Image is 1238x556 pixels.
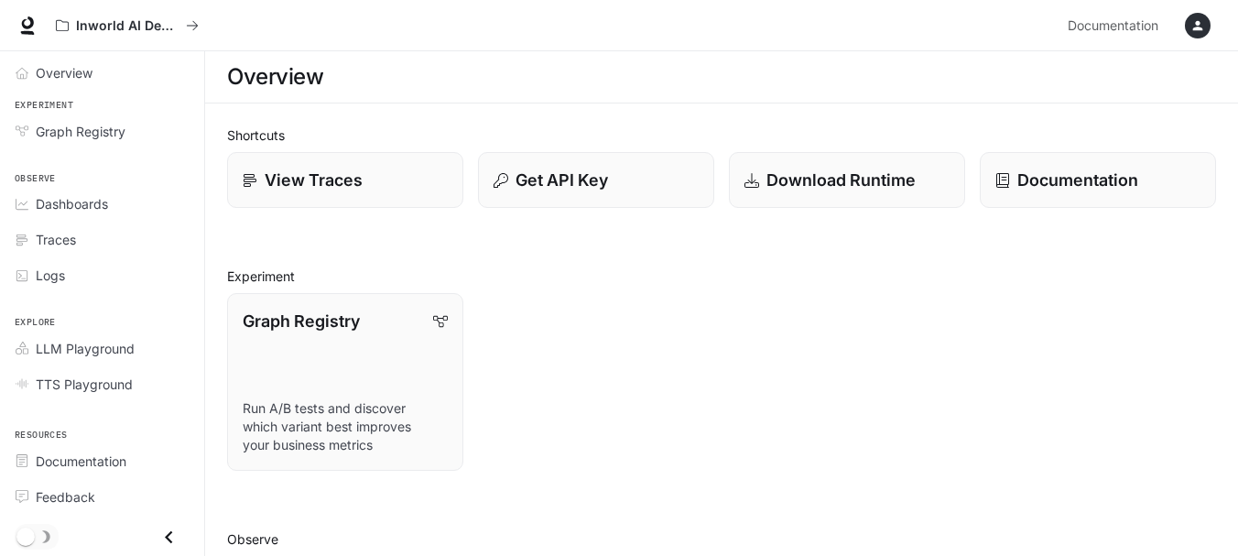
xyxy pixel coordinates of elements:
[36,266,65,285] span: Logs
[36,487,95,507] span: Feedback
[478,152,714,208] button: Get API Key
[36,63,92,82] span: Overview
[243,309,360,333] p: Graph Registry
[7,57,197,89] a: Overview
[516,168,608,192] p: Get API Key
[766,168,916,192] p: Download Runtime
[1017,168,1138,192] p: Documentation
[980,152,1216,208] a: Documentation
[7,481,197,513] a: Feedback
[76,18,179,34] p: Inworld AI Demos
[7,115,197,147] a: Graph Registry
[227,59,323,95] h1: Overview
[243,399,448,454] p: Run A/B tests and discover which variant best improves your business metrics
[7,368,197,400] a: TTS Playground
[148,518,190,556] button: Close drawer
[36,339,135,358] span: LLM Playground
[48,7,207,44] button: All workspaces
[36,122,125,141] span: Graph Registry
[227,529,1216,549] h2: Observe
[227,125,1216,145] h2: Shortcuts
[729,152,965,208] a: Download Runtime
[7,333,197,365] a: LLM Playground
[1060,7,1172,44] a: Documentation
[7,259,197,291] a: Logs
[7,445,197,477] a: Documentation
[7,188,197,220] a: Dashboards
[1068,15,1158,38] span: Documentation
[36,194,108,213] span: Dashboards
[227,152,463,208] a: View Traces
[36,230,76,249] span: Traces
[36,375,133,394] span: TTS Playground
[36,452,126,471] span: Documentation
[227,293,463,471] a: Graph RegistryRun A/B tests and discover which variant best improves your business metrics
[7,223,197,256] a: Traces
[265,168,363,192] p: View Traces
[16,526,35,546] span: Dark mode toggle
[227,267,1216,286] h2: Experiment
